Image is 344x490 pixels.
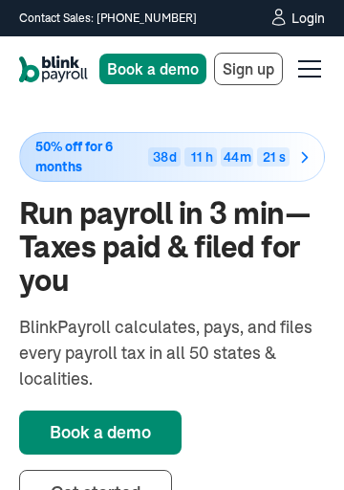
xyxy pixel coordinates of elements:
[240,150,251,164] div: m
[287,46,325,92] div: menu
[169,150,177,164] div: d
[19,314,325,391] div: BlinkPayroll calculates, pays, and files every payroll tax in all 50 states & localities.
[19,132,325,182] a: 50% off for 6 months38d11h44m21s
[279,150,286,164] div: s
[19,56,88,82] a: home
[291,11,325,25] div: Login
[19,10,197,27] a: Contact Sales: [PHONE_NUMBER]
[224,148,239,166] span: 44
[263,148,276,166] span: 21
[35,140,113,174] span: 50% off for 6 months
[191,148,203,166] span: 11
[19,411,182,455] a: Book a demo
[107,59,199,78] span: Book a demo
[19,197,325,299] h1: Run payroll in 3 min—Taxes paid & filed for you
[99,54,206,84] a: Book a demo
[269,8,325,29] a: Login
[153,148,168,166] span: 38
[205,150,213,164] div: h
[223,59,274,78] span: Sign up
[214,53,283,85] a: Sign up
